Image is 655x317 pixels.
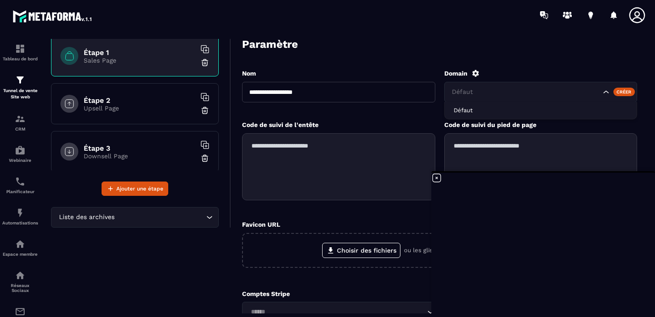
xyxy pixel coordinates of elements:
img: automations [15,239,26,249]
p: Tableau de bord [2,56,38,61]
p: Tunnel de vente Site web [2,88,38,100]
p: ou les glisser/déposer ici (.ico, .png, .jpeg, .gif ou .svg) [404,246,553,254]
img: formation [15,43,26,54]
div: Search for option [51,207,219,228]
p: Automatisations [2,220,38,225]
p: Réseaux Sociaux [2,283,38,293]
a: automationsautomationsAutomatisations [2,201,38,232]
p: Espace membre [2,252,38,257]
img: formation [15,114,26,124]
img: email [15,306,26,317]
img: trash [200,154,209,163]
img: trash [200,106,209,115]
input: Search for option [248,307,425,317]
img: social-network [15,270,26,281]
label: Nom [242,70,256,77]
img: trash [200,58,209,67]
label: Domain [444,70,468,77]
label: Code de suivi du pied de page [444,121,536,128]
label: Code de suivi de l'entête [242,121,319,128]
input: Search for option [116,212,204,222]
a: schedulerschedulerPlanificateur [2,169,38,201]
p: Upsell Page [84,105,196,112]
a: automationsautomationsEspace membre [2,232,38,263]
h6: Étape 1 [84,48,196,57]
p: Planificateur [2,189,38,194]
button: Ajouter une étape [102,182,168,196]
span: Liste des archives [57,212,116,222]
div: Search for option [444,82,638,102]
h3: Paramètre [242,38,298,51]
a: automationsautomationsWebinaire [2,138,38,169]
h6: Étape 2 [84,96,196,105]
p: Comptes Stripe [242,290,440,297]
a: formationformationCRM [2,107,38,138]
p: Webinaire [2,158,38,163]
img: logo [13,8,93,24]
input: Search for option [450,87,601,97]
a: formationformationTunnel de vente Site web [2,68,38,107]
a: social-networksocial-networkRéseaux Sociaux [2,263,38,300]
p: CRM [2,127,38,131]
img: automations [15,145,26,156]
p: Sales Page [84,57,196,64]
div: Créer [613,88,635,96]
h6: Étape 3 [84,144,196,152]
span: Ajouter une étape [116,184,163,193]
img: scheduler [15,176,26,187]
p: Downsell Page [84,152,196,160]
label: Choisir des fichiers [322,243,400,258]
img: automations [15,207,26,218]
label: Favicon URL [242,221,280,228]
img: formation [15,75,26,85]
a: formationformationTableau de bord [2,37,38,68]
